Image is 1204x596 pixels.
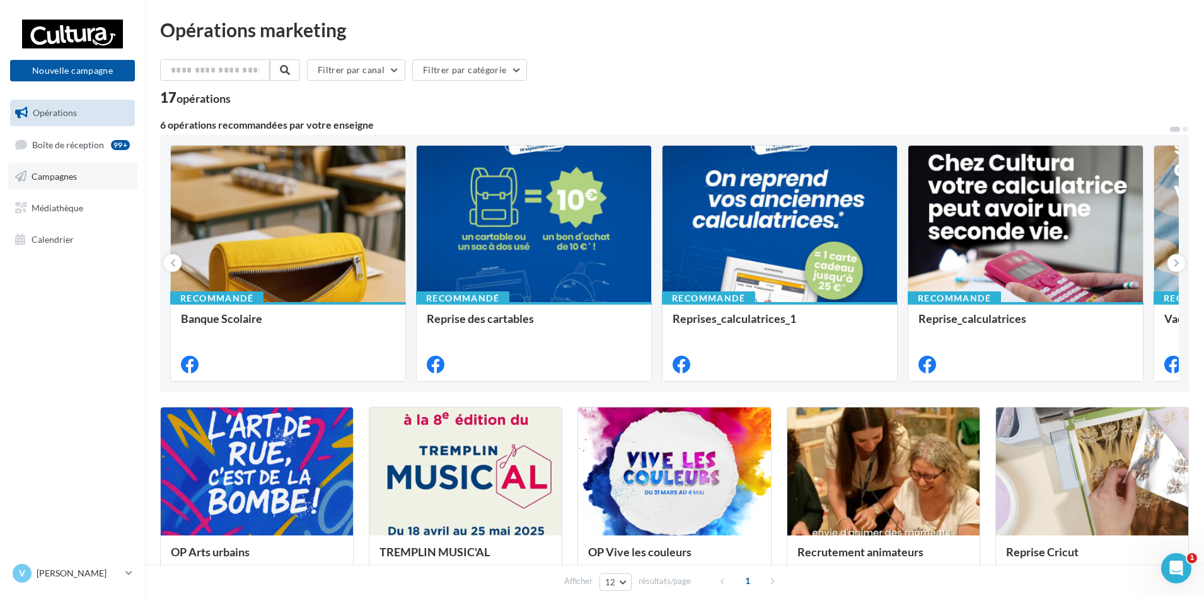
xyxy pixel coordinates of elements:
[10,561,135,585] a: V [PERSON_NAME]
[564,575,593,587] span: Afficher
[1006,545,1079,559] span: Reprise Cricut
[10,60,135,81] button: Nouvelle campagne
[32,233,74,244] span: Calendrier
[32,171,77,182] span: Campagnes
[1161,553,1191,583] iframe: Intercom live chat
[738,571,758,591] span: 1
[37,567,120,580] p: [PERSON_NAME]
[32,202,83,213] span: Médiathèque
[33,107,77,118] span: Opérations
[171,545,250,559] span: OP Arts urbains
[1187,553,1197,563] span: 1
[181,312,262,325] span: Banque Scolaire
[8,195,137,221] a: Médiathèque
[19,567,25,580] span: V
[111,140,130,150] div: 99+
[8,226,137,253] a: Calendrier
[673,312,796,325] span: Reprises_calculatrices_1
[379,545,490,559] span: TREMPLIN MUSIC'AL
[170,291,263,305] div: Recommandé
[797,545,923,559] span: Recrutement animateurs
[8,100,137,126] a: Opérations
[32,139,104,149] span: Boîte de réception
[918,312,1026,325] span: Reprise_calculatrices
[662,291,755,305] div: Recommandé
[416,291,509,305] div: Recommandé
[427,312,534,325] span: Reprise des cartables
[588,545,692,559] span: OP Vive les couleurs
[177,93,231,104] div: opérations
[599,573,632,591] button: 12
[908,291,1001,305] div: Recommandé
[412,59,527,81] button: Filtrer par catégorie
[8,131,137,158] a: Boîte de réception99+
[307,59,405,81] button: Filtrer par canal
[605,577,616,587] span: 12
[160,120,1169,130] div: 6 opérations recommandées par votre enseigne
[160,91,231,105] div: 17
[8,163,137,190] a: Campagnes
[639,575,691,587] span: résultats/page
[160,20,1189,39] div: Opérations marketing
